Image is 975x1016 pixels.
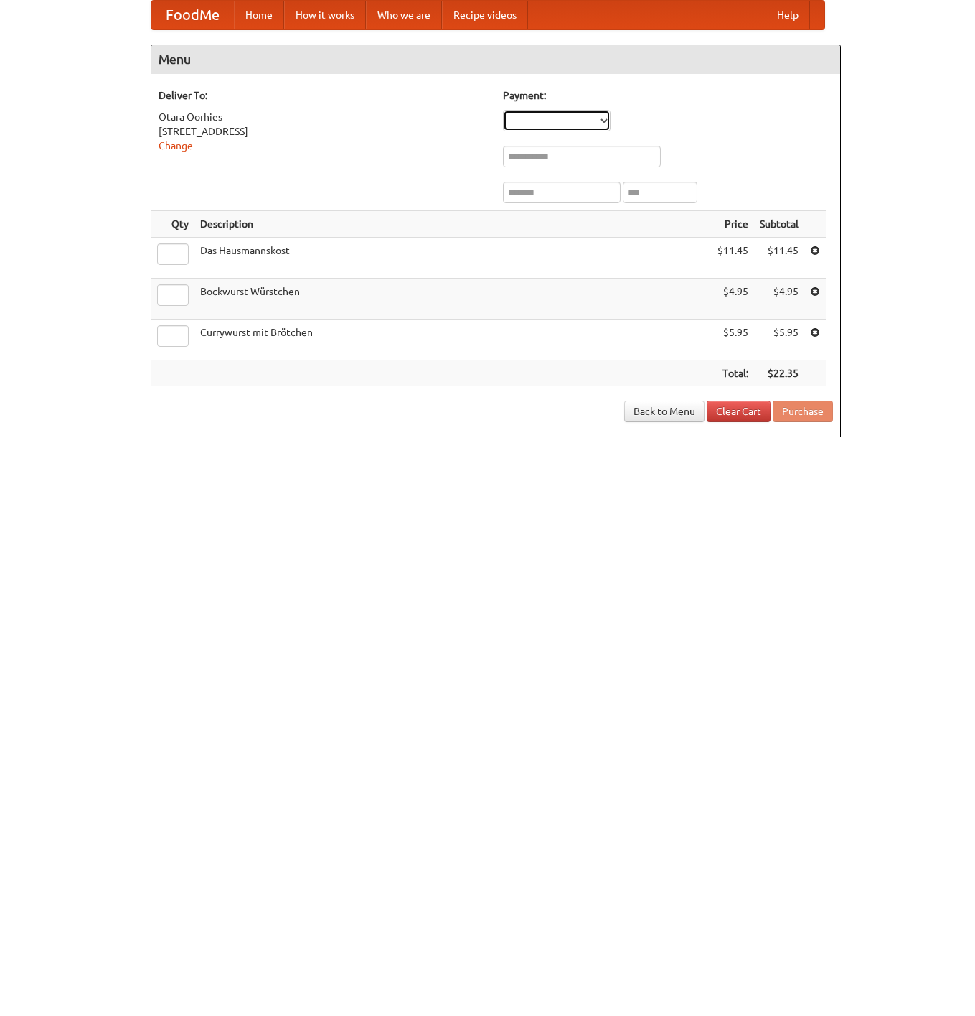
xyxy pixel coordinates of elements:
[707,401,771,422] a: Clear Cart
[194,279,712,320] td: Bockwurst Würstchen
[442,1,528,29] a: Recipe videos
[712,279,754,320] td: $4.95
[503,88,833,103] h5: Payment:
[712,320,754,360] td: $5.95
[754,320,804,360] td: $5.95
[766,1,810,29] a: Help
[151,1,234,29] a: FoodMe
[773,401,833,422] button: Purchase
[712,211,754,238] th: Price
[151,45,840,74] h4: Menu
[234,1,284,29] a: Home
[754,360,804,387] th: $22.35
[194,211,712,238] th: Description
[284,1,366,29] a: How it works
[366,1,442,29] a: Who we are
[624,401,705,422] a: Back to Menu
[194,320,712,360] td: Currywurst mit Brötchen
[159,140,193,152] a: Change
[712,360,754,387] th: Total:
[754,279,804,320] td: $4.95
[159,110,489,124] div: Otara Oorhies
[159,88,489,103] h5: Deliver To:
[159,124,489,139] div: [STREET_ADDRESS]
[151,211,194,238] th: Qty
[754,238,804,279] td: $11.45
[194,238,712,279] td: Das Hausmannskost
[754,211,804,238] th: Subtotal
[712,238,754,279] td: $11.45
